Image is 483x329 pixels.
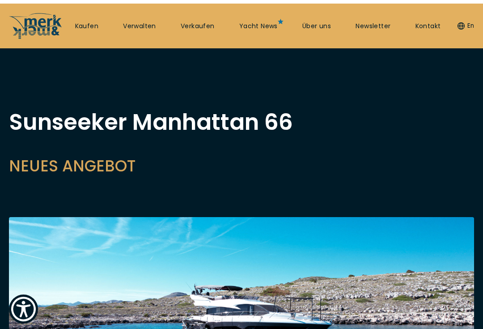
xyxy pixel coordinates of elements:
a: Über uns [302,18,331,27]
a: Kontakt [415,18,441,27]
a: Yacht News [239,18,278,27]
button: En [458,18,474,27]
a: Verwalten [123,18,156,27]
a: Verkaufen [181,18,215,27]
a: Kaufen [75,18,98,27]
h2: NEUES ANGEBOT [9,151,293,173]
a: Newsletter [356,18,390,27]
button: Show Accessibility Preferences [9,291,38,320]
h1: Sunseeker Manhattan 66 [9,107,293,130]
